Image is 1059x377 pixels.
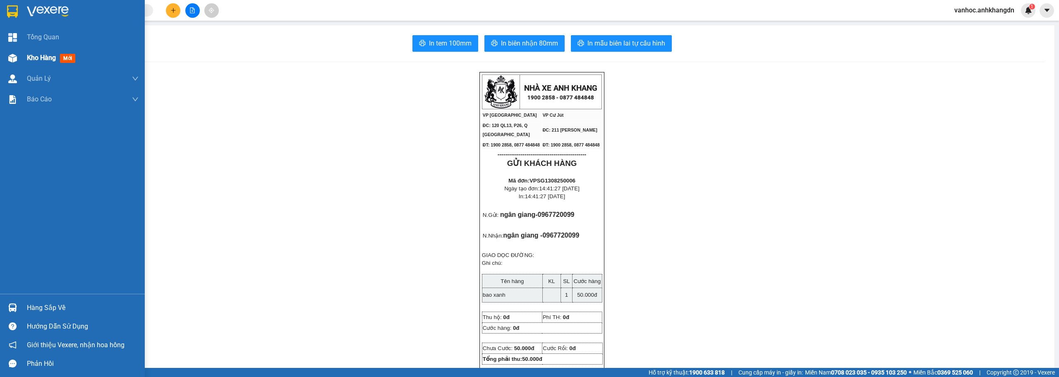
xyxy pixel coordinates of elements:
[543,113,564,118] span: VP Cư Jút
[97,8,117,17] span: Nhận:
[9,322,17,330] span: question-circle
[96,53,114,73] span: Chưa cước :
[548,278,555,284] span: KL
[189,7,195,13] span: file-add
[587,38,665,48] span: In mẫu biên lai tự cấu hình
[1043,7,1051,14] span: caret-down
[7,5,18,18] img: logo-vxr
[429,38,472,48] span: In tem 100mm
[132,96,139,103] span: down
[27,340,125,350] span: Giới thiệu Vexere, nhận hoa hồng
[543,127,597,132] span: ĐC: 211 [PERSON_NAME]
[569,345,576,351] span: 0đ
[60,54,75,63] span: mới
[27,94,52,104] span: Báo cáo
[500,211,535,218] span: ngân giang
[8,74,17,83] img: warehouse-icon
[514,345,534,351] span: 50.000đ
[483,314,502,320] span: Thu hộ:
[8,303,17,312] img: warehouse-icon
[501,278,524,284] span: Tên hàng
[539,185,580,192] span: 14:41:27 [DATE]
[499,368,530,373] span: Người gửi hàng
[525,193,565,199] span: 14:41:27 [DATE]
[538,211,575,218] span: 0967720099
[483,113,537,118] span: VP [GEOGRAPHIC_DATA]
[482,260,503,266] span: Ghi chú:
[1030,4,1033,10] span: 1
[482,252,534,258] span: GIAO DỌC ĐƯỜNG:
[731,368,732,377] span: |
[483,142,540,147] span: ĐT: 1900 2858, 0877 484848
[483,123,530,137] span: ĐC: 120 QL13, P26, Q [GEOGRAPHIC_DATA]
[27,320,139,333] div: Hướng dẫn sử dụng
[483,345,534,351] span: Chưa Cước:
[96,53,156,74] div: 50.000
[524,84,597,93] strong: NHÀ XE ANH KHANG
[527,94,594,101] strong: 1900 2858 - 0877 484848
[412,35,478,52] button: printerIn tem 100mm
[8,33,17,42] img: dashboard-icon
[27,54,56,62] span: Kho hàng
[535,211,574,218] span: -
[483,356,542,362] strong: Tổng phải thu:
[522,356,542,362] span: 50.000đ
[543,314,561,320] span: Phí TH:
[7,8,20,17] span: Gửi:
[503,232,579,239] span: ngân giang -
[689,369,725,376] strong: 1900 633 818
[909,371,911,374] span: ⚪️
[483,212,498,218] span: N.Gửi:
[563,314,570,320] span: 0đ
[97,27,155,37] div: ngân giang
[483,325,511,331] span: Cước hàng:
[27,358,139,370] div: Phản hồi
[27,73,51,84] span: Quản Lý
[208,7,214,13] span: aim
[97,37,155,48] div: 0967720099
[507,159,577,168] strong: GỬI KHÁCH HÀNG
[97,7,155,27] div: VP Cư Jút
[559,368,589,373] span: NV tạo đơn
[1013,370,1019,375] span: copyright
[937,369,973,376] strong: 0369 525 060
[27,32,59,42] span: Tổng Quan
[9,341,17,349] span: notification
[170,7,176,13] span: plus
[948,5,1021,15] span: vanhoc.anhkhangdn
[27,302,139,314] div: Hàng sắp về
[166,3,180,18] button: plus
[1029,4,1035,10] sup: 1
[519,193,565,199] span: In:
[419,40,426,48] span: printer
[1025,7,1032,14] img: icon-new-feature
[513,325,520,331] span: 0đ
[7,27,91,37] div: ngân giang
[913,368,973,377] span: Miền Bắc
[483,292,506,298] span: bao xanh
[7,37,91,48] div: 0967720099
[805,368,907,377] span: Miền Nam
[577,292,597,298] span: 50.000đ
[563,278,570,284] span: SL
[1040,3,1054,18] button: caret-down
[571,35,672,52] button: printerIn mẫu biên lai tự cấu hình
[204,3,219,18] button: aim
[501,38,558,48] span: In biên nhận 80mm
[565,292,568,298] span: 1
[573,278,601,284] span: Cước hàng
[979,368,980,377] span: |
[529,178,575,184] span: VPSG1308250006
[649,368,725,377] span: Hỗ trợ kỹ thuật:
[132,75,139,82] span: down
[8,95,17,104] img: solution-icon
[7,7,91,27] div: VP [GEOGRAPHIC_DATA]
[483,233,503,239] span: N.Nhận:
[738,368,803,377] span: Cung cấp máy in - giấy in:
[831,369,907,376] strong: 0708 023 035 - 0935 103 250
[543,345,576,351] span: Cước Rồi:
[8,54,17,62] img: warehouse-icon
[185,3,200,18] button: file-add
[491,40,498,48] span: printer
[577,40,584,48] span: printer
